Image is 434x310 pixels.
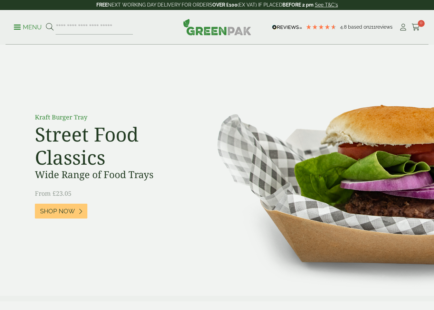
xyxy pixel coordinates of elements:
[340,24,348,30] span: 4.8
[35,169,190,181] h3: Wide Range of Food Trays
[418,20,425,27] span: 0
[14,23,42,30] a: Menu
[35,189,71,197] span: From £23.05
[212,2,238,8] strong: OVER £100
[412,22,420,32] a: 0
[195,45,434,296] img: Street Food Classics
[96,2,108,8] strong: FREE
[35,204,87,219] a: Shop Now
[272,25,302,30] img: REVIEWS.io
[369,24,376,30] span: 211
[282,2,314,8] strong: BEFORE 2 pm
[315,2,338,8] a: See T&C's
[348,24,369,30] span: Based on
[40,207,75,215] span: Shop Now
[306,24,337,30] div: 4.79 Stars
[35,113,190,122] p: Kraft Burger Tray
[35,123,190,169] h2: Street Food Classics
[183,19,251,35] img: GreenPak Supplies
[412,24,420,31] i: Cart
[376,24,393,30] span: reviews
[399,24,407,31] i: My Account
[14,23,42,31] p: Menu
